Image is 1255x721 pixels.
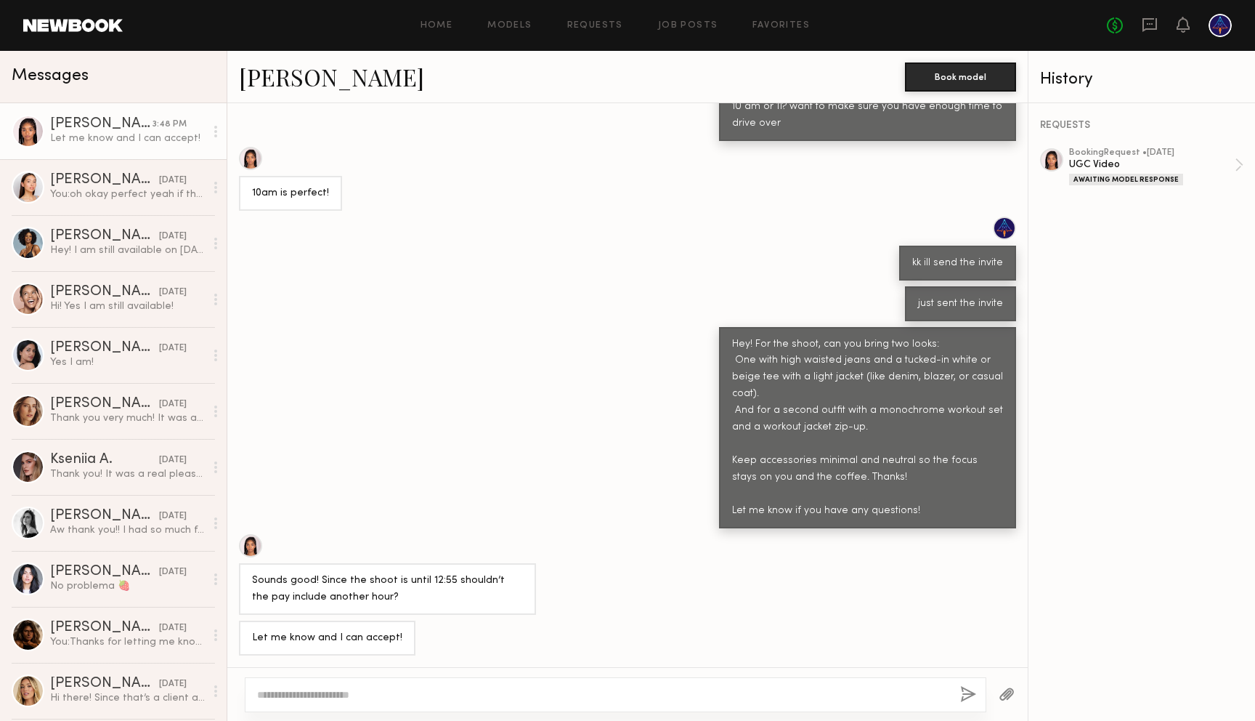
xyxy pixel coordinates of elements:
[50,243,205,257] div: Hey! I am still available on [DATE] Best, Alyssa
[658,21,718,31] a: Job Posts
[12,68,89,84] span: Messages
[159,509,187,523] div: [DATE]
[1069,158,1235,172] div: UGC Video
[50,397,159,411] div: [PERSON_NAME]
[732,99,1003,132] div: 10 am or 11? want to make sure you have enough time to drive over
[252,185,329,202] div: 10am is perfect!
[159,565,187,579] div: [DATE]
[239,61,424,92] a: [PERSON_NAME]
[159,230,187,243] div: [DATE]
[153,118,187,132] div: 3:48 PM
[50,355,205,369] div: Yes I am!
[1040,121,1243,131] div: REQUESTS
[421,21,453,31] a: Home
[50,635,205,649] div: You: Thanks for letting me know [PERSON_NAME] - that would be over budget for us but will keep it...
[50,411,205,425] div: Thank you very much! It was an absolute pleasure to work with you, you guys are amazing! Hope to ...
[159,286,187,299] div: [DATE]
[905,70,1016,82] a: Book model
[50,579,205,593] div: No problema 🍓
[1069,148,1243,185] a: bookingRequest •[DATE]UGC VideoAwaiting Model Response
[50,523,205,537] div: Aw thank you!! I had so much fun!
[252,573,523,606] div: Sounds good! Since the shoot is until 12:55 shouldn’t the pay include another hour?
[159,677,187,691] div: [DATE]
[159,621,187,635] div: [DATE]
[50,299,205,313] div: Hi! Yes I am still available!
[159,398,187,411] div: [DATE]
[918,296,1003,313] div: just sent the invite
[752,21,810,31] a: Favorites
[567,21,623,31] a: Requests
[50,565,159,579] div: [PERSON_NAME]
[50,677,159,691] div: [PERSON_NAME]
[252,630,402,647] div: Let me know and I can accept!
[50,188,205,201] div: You: oh okay perfect yeah if they are still good then you wont need to do them then appreciate you!
[50,341,159,355] div: [PERSON_NAME]
[50,509,159,523] div: [PERSON_NAME]
[50,467,205,481] div: Thank you! It was a real pleasure working with amazing team, so professional and welcoming. I tru...
[50,132,205,145] div: Let me know and I can accept!
[732,337,1003,520] div: Hey! For the shoot, can you bring two looks: One with high waisted jeans and a tucked-in white or...
[50,229,159,243] div: [PERSON_NAME]
[159,174,187,188] div: [DATE]
[912,255,1003,272] div: kk ill send the invite
[50,691,205,705] div: Hi there! Since that’s a client account link I can’t open it! I believe you can request an option...
[1040,71,1243,88] div: History
[50,117,153,132] div: [PERSON_NAME]
[1069,174,1183,185] div: Awaiting Model Response
[905,63,1016,92] button: Book model
[159,342,187,355] div: [DATE]
[487,21,532,31] a: Models
[1069,148,1235,158] div: booking Request • [DATE]
[50,453,159,467] div: Kseniia A.
[50,621,159,635] div: [PERSON_NAME]
[50,285,159,299] div: [PERSON_NAME]
[50,173,159,188] div: [PERSON_NAME]
[159,454,187,467] div: [DATE]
